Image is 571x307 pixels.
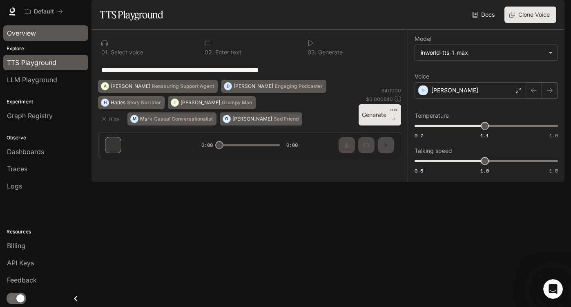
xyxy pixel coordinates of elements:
[98,80,218,93] button: A[PERSON_NAME]Reassuring Support Agent
[366,96,393,103] p: $ 0.000640
[154,117,213,121] p: Casual Conversationalist
[381,87,401,94] p: 64 / 1000
[101,96,109,109] div: H
[98,96,165,109] button: HHadesStory Narrator
[21,3,67,20] button: All workspaces
[275,84,323,89] p: Engaging Podcaster
[480,132,489,139] span: 1.1
[101,80,109,93] div: A
[415,167,423,174] span: 0.5
[415,132,423,139] span: 0.7
[480,167,489,174] span: 1.0
[214,49,241,55] p: Enter text
[415,45,558,61] div: inworld-tts-1-max
[232,117,272,121] p: [PERSON_NAME]
[308,49,317,55] p: 0 3 .
[390,108,398,122] p: ⏎
[549,167,558,174] span: 1.5
[111,100,125,105] p: Hades
[415,74,429,79] p: Voice
[415,36,431,42] p: Model
[101,49,109,55] p: 0 1 .
[390,108,398,117] p: CTRL +
[220,112,302,125] button: O[PERSON_NAME]Sad Friend
[224,80,232,93] div: D
[223,112,230,125] div: O
[131,112,138,125] div: M
[109,49,143,55] p: Select voice
[168,96,256,109] button: T[PERSON_NAME]Grumpy Man
[98,112,124,125] button: Hide
[415,148,452,154] p: Talking speed
[222,100,252,105] p: Grumpy Man
[221,80,326,93] button: D[PERSON_NAME]Engaging Podcaster
[274,117,299,121] p: Sad Friend
[205,49,214,55] p: 0 2 .
[504,7,556,23] button: Clone Voice
[152,84,214,89] p: Reassuring Support Agent
[34,8,54,15] p: Default
[171,96,178,109] div: T
[543,279,563,299] iframe: Intercom live chat
[181,100,220,105] p: [PERSON_NAME]
[415,113,449,119] p: Temperature
[127,100,161,105] p: Story Narrator
[234,84,273,89] p: [PERSON_NAME]
[100,7,163,23] h1: TTS Playground
[421,49,544,57] div: inworld-tts-1-max
[471,7,498,23] a: Docs
[431,86,478,94] p: [PERSON_NAME]
[549,132,558,139] span: 1.5
[140,117,152,121] p: Mark
[359,104,401,125] button: GenerateCTRL +⏎
[317,49,343,55] p: Generate
[127,112,216,125] button: MMarkCasual Conversationalist
[111,84,150,89] p: [PERSON_NAME]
